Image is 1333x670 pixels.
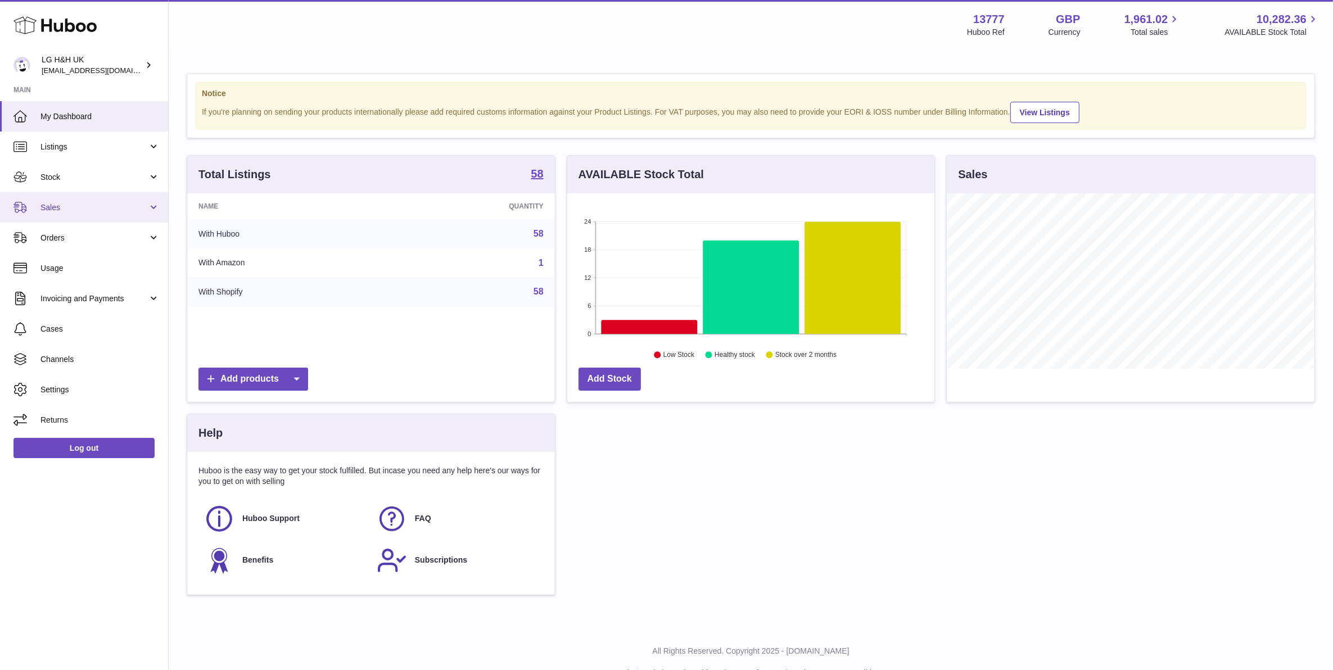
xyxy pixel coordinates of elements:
h3: AVAILABLE Stock Total [579,167,704,182]
h3: Help [198,425,223,441]
a: Add products [198,368,308,391]
a: 58 [531,168,543,182]
span: Benefits [242,555,273,565]
div: Huboo Ref [967,27,1005,38]
span: Settings [40,384,160,395]
span: Returns [40,415,160,425]
span: Listings [40,142,148,152]
strong: GBP [1056,12,1080,27]
a: Log out [13,438,155,458]
a: Huboo Support [204,504,365,534]
div: If you're planning on sending your products internationally please add required customs informati... [202,100,1300,123]
span: Orders [40,233,148,243]
span: Sales [40,202,148,213]
span: Huboo Support [242,513,300,524]
strong: 58 [531,168,543,179]
a: 1 [539,258,544,268]
span: 1,961.02 [1124,12,1168,27]
text: Healthy stock [715,351,756,359]
div: LG H&H UK [42,55,143,76]
text: 24 [584,218,591,225]
span: My Dashboard [40,111,160,122]
td: With Shopify [187,277,388,306]
text: 18 [584,246,591,253]
text: 0 [588,331,591,337]
a: 58 [534,287,544,296]
a: FAQ [377,504,538,534]
span: 10,282.36 [1257,12,1307,27]
span: Total sales [1131,27,1181,38]
span: FAQ [415,513,431,524]
span: Subscriptions [415,555,467,565]
span: Stock [40,172,148,183]
span: [EMAIL_ADDRESS][DOMAIN_NAME] [42,66,165,75]
img: veechen@lghnh.co.uk [13,57,30,74]
text: 6 [588,302,591,309]
span: Cases [40,324,160,334]
p: Huboo is the easy way to get your stock fulfilled. But incase you need any help here's our ways f... [198,465,544,487]
h3: Total Listings [198,167,271,182]
td: With Amazon [187,248,388,278]
a: Benefits [204,545,365,576]
text: Low Stock [663,351,695,359]
th: Quantity [388,193,555,219]
span: Usage [40,263,160,274]
strong: Notice [202,88,1300,99]
text: Stock over 2 months [775,351,837,359]
a: Add Stock [579,368,641,391]
a: 1,961.02 Total sales [1124,12,1181,38]
span: Channels [40,354,160,365]
a: View Listings [1010,102,1079,123]
strong: 13777 [973,12,1005,27]
div: Currency [1049,27,1081,38]
text: 12 [584,274,591,281]
a: 10,282.36 AVAILABLE Stock Total [1224,12,1320,38]
h3: Sales [958,167,987,182]
span: AVAILABLE Stock Total [1224,27,1320,38]
th: Name [187,193,388,219]
p: All Rights Reserved. Copyright 2025 - [DOMAIN_NAME] [178,646,1324,657]
span: Invoicing and Payments [40,293,148,304]
a: 58 [534,229,544,238]
a: Subscriptions [377,545,538,576]
td: With Huboo [187,219,388,248]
